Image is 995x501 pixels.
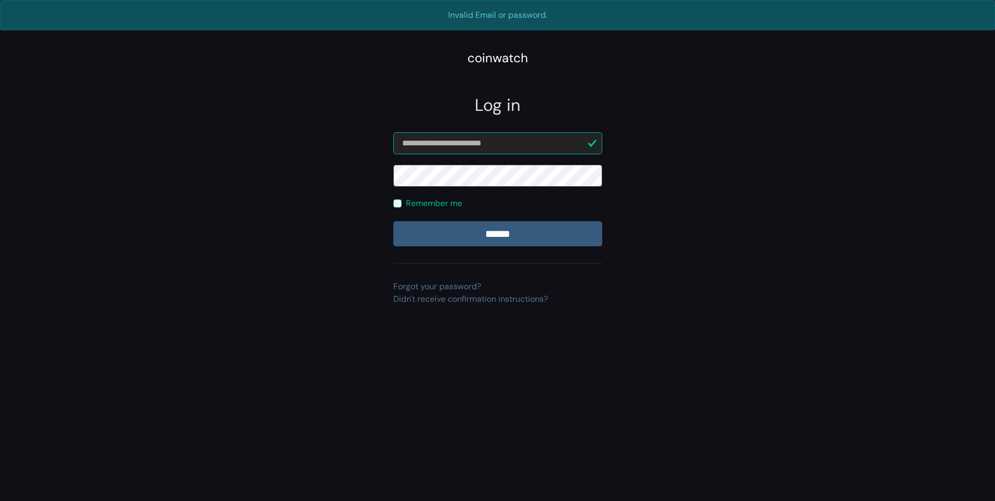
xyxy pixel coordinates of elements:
label: Remember me [406,197,462,210]
h2: Log in [393,95,602,115]
div: coinwatch [467,49,528,67]
a: Didn't receive confirmation instructions? [393,293,548,304]
a: Forgot your password? [393,281,481,292]
a: coinwatch [467,54,528,65]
